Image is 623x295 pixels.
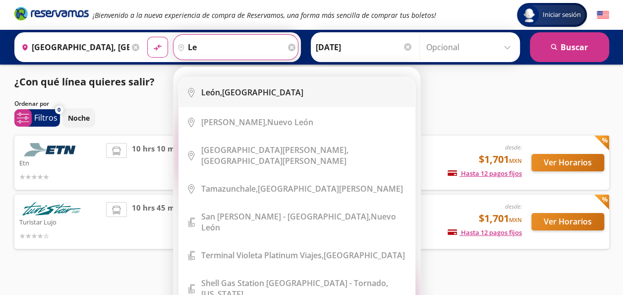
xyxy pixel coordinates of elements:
[57,106,60,114] span: 0
[19,202,84,216] img: Turistar Lujo
[509,157,522,164] small: MXN
[201,211,371,222] b: San [PERSON_NAME] - [GEOGRAPHIC_DATA],
[539,10,585,20] span: Iniciar sesión
[14,74,155,89] p: ¿Con qué línea quieres salir?
[531,213,604,230] button: Ver Horarios
[531,154,604,171] button: Ver Horarios
[19,156,102,168] p: Etn
[201,183,403,194] div: [GEOGRAPHIC_DATA][PERSON_NAME]
[34,112,57,124] p: Filtros
[509,216,522,223] small: MXN
[14,109,60,127] button: 0Filtros
[132,143,186,182] span: 10 hrs 10 mins
[201,183,258,194] b: Tamazunchale,
[62,108,95,128] button: Noche
[14,99,49,108] p: Ordenar por
[201,211,407,233] div: Nuevo León
[479,211,522,226] span: $1,701
[448,228,522,237] span: Hasta 12 pagos fijos
[316,35,413,60] input: Elegir Fecha
[19,143,84,156] img: Etn
[448,169,522,178] span: Hasta 12 pagos fijos
[597,9,609,21] button: English
[93,10,436,20] em: ¡Bienvenido a la nueva experiencia de compra de Reservamos, una forma más sencilla de comprar tus...
[505,143,522,151] em: desde:
[426,35,515,60] input: Opcional
[132,202,186,241] span: 10 hrs 45 mins
[201,117,313,128] div: Nuevo León
[14,6,89,21] i: Brand Logo
[201,278,388,289] b: Shell Gas Station [GEOGRAPHIC_DATA] - Tornado,
[17,35,129,60] input: Buscar Origen
[201,250,324,261] b: Terminal Violeta Platinum Viajes,
[201,145,407,166] div: [GEOGRAPHIC_DATA][PERSON_NAME]
[14,6,89,24] a: Brand Logo
[68,113,90,123] p: Noche
[479,152,522,167] span: $1,701
[505,202,522,211] em: desde:
[173,35,285,60] input: Buscar Destino
[201,145,348,155] b: [GEOGRAPHIC_DATA][PERSON_NAME],
[201,250,405,261] div: [GEOGRAPHIC_DATA]
[530,32,609,62] button: Buscar
[201,87,303,98] div: [GEOGRAPHIC_DATA]
[201,87,222,98] b: León,
[19,216,102,227] p: Turistar Lujo
[201,117,267,128] b: [PERSON_NAME],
